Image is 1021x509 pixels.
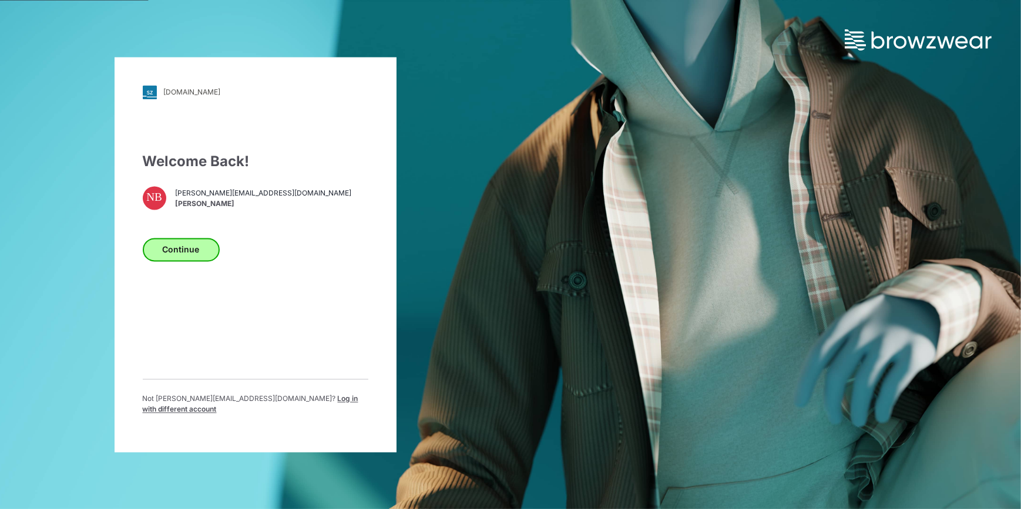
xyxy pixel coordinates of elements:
[176,199,352,210] span: [PERSON_NAME]
[164,88,221,97] div: [DOMAIN_NAME]
[176,188,352,199] span: [PERSON_NAME][EMAIL_ADDRESS][DOMAIN_NAME]
[143,238,220,261] button: Continue
[143,186,166,210] div: NB
[143,85,368,99] a: [DOMAIN_NAME]
[143,393,368,414] p: Not [PERSON_NAME][EMAIL_ADDRESS][DOMAIN_NAME] ?
[143,151,368,172] div: Welcome Back!
[143,85,157,99] img: svg+xml;base64,PHN2ZyB3aWR0aD0iMjgiIGhlaWdodD0iMjgiIHZpZXdCb3g9IjAgMCAyOCAyOCIgZmlsbD0ibm9uZSIgeG...
[845,29,992,50] img: browzwear-logo.73288ffb.svg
